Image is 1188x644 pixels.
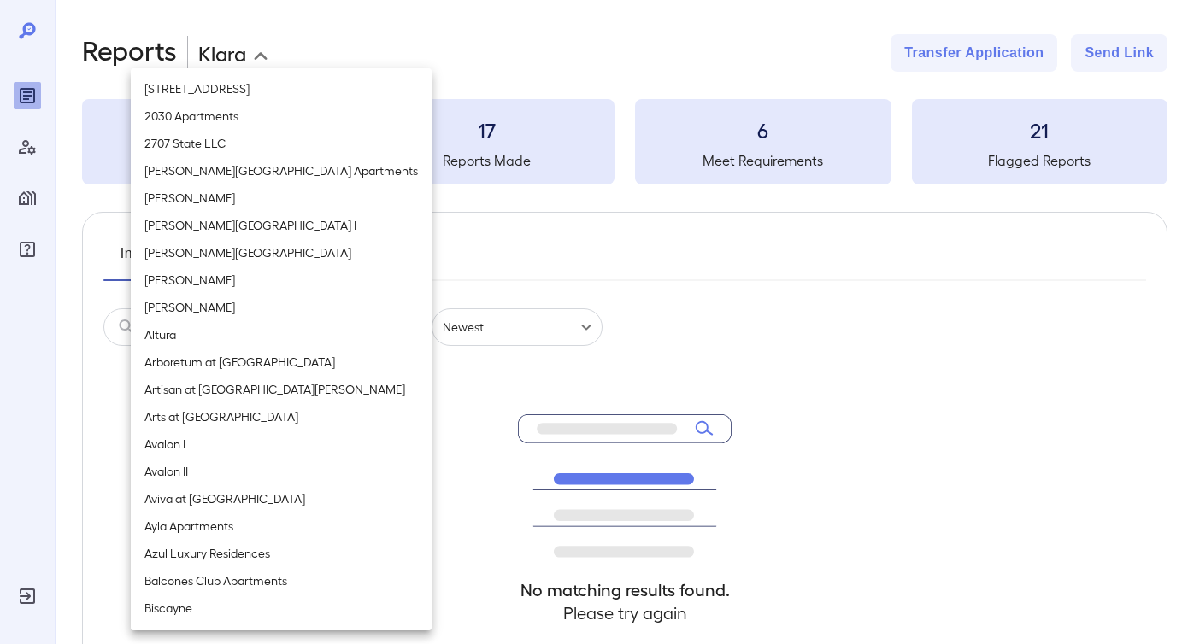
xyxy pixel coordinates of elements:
[131,184,432,212] li: [PERSON_NAME]
[131,567,432,594] li: Balcones Club Apartments
[131,540,432,567] li: Azul Luxury Residences
[131,239,432,266] li: [PERSON_NAME][GEOGRAPHIC_DATA]
[131,321,432,348] li: Altura
[131,212,432,239] li: [PERSON_NAME][GEOGRAPHIC_DATA] I
[131,130,432,157] li: 2707 State LLC
[131,75,432,102] li: [STREET_ADDRESS]
[131,157,432,184] li: [PERSON_NAME][GEOGRAPHIC_DATA] Apartments
[131,266,432,294] li: [PERSON_NAME]
[131,485,432,512] li: Aviva at [GEOGRAPHIC_DATA]
[131,430,432,458] li: Avalon I
[131,403,432,430] li: Arts at [GEOGRAPHIC_DATA]
[131,348,432,376] li: Arboretum at [GEOGRAPHIC_DATA]
[131,512,432,540] li: Ayla Apartments
[131,102,432,130] li: 2030 Apartments
[131,458,432,485] li: Avalon II
[131,376,432,403] li: Artisan at [GEOGRAPHIC_DATA][PERSON_NAME]
[131,594,432,622] li: Biscayne
[131,294,432,321] li: [PERSON_NAME]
